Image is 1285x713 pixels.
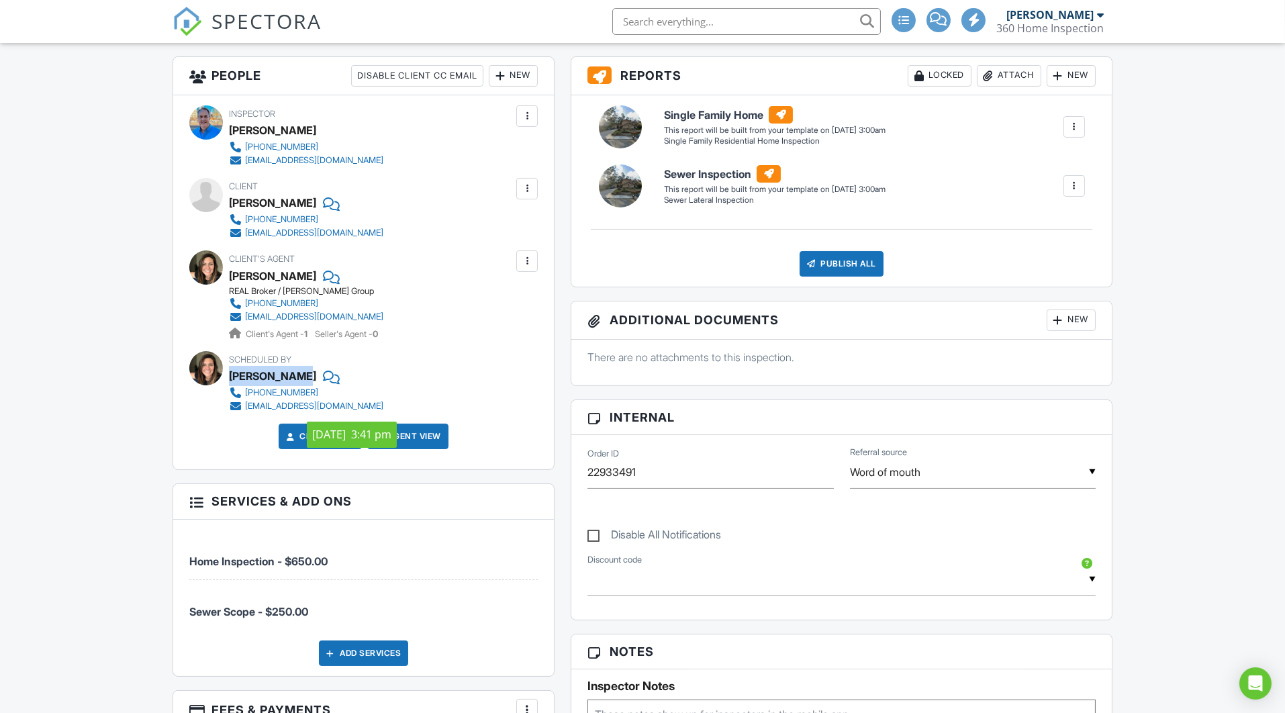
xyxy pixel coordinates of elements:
div: 360 Home Inspection [996,21,1104,35]
strong: 1 [304,329,307,339]
a: SPECTORA [173,18,322,46]
div: [EMAIL_ADDRESS][DOMAIN_NAME] [245,312,383,322]
div: Disable Client CC Email [351,65,483,87]
h3: Notes [571,634,1112,669]
span: Inspector [229,109,275,119]
label: Order ID [587,448,619,460]
div: [PHONE_NUMBER] [245,387,318,398]
div: [PERSON_NAME] [1006,8,1094,21]
a: [PHONE_NUMBER] [229,386,383,399]
div: Single Family Residential Home Inspection [664,136,886,147]
a: [PERSON_NAME] [229,266,316,286]
span: Seller's Agent - [315,329,378,339]
div: REAL Broker / [PERSON_NAME] Group [229,286,394,297]
a: [EMAIL_ADDRESS][DOMAIN_NAME] [229,226,383,240]
div: [EMAIL_ADDRESS][DOMAIN_NAME] [245,155,383,166]
li: Service: Home Inspection [189,530,538,580]
h3: Internal [571,400,1112,435]
a: [PHONE_NUMBER] [229,297,383,310]
a: [EMAIL_ADDRESS][DOMAIN_NAME] [229,310,383,324]
p: There are no attachments to this inspection. [587,350,1096,365]
div: [PERSON_NAME] [229,366,316,386]
div: New [1047,310,1096,331]
input: Search everything... [612,8,881,35]
div: This report will be built from your template on [DATE] 3:00am [664,184,886,195]
li: Service: Sewer Scope [189,580,538,630]
a: [EMAIL_ADDRESS][DOMAIN_NAME] [229,154,383,167]
h3: Additional Documents [571,301,1112,340]
span: Client's Agent - [246,329,310,339]
div: Sewer Lateral Inspection [664,195,886,206]
h3: People [173,57,554,95]
div: [PHONE_NUMBER] [245,214,318,225]
a: [EMAIL_ADDRESS][DOMAIN_NAME] [229,399,383,413]
strong: 0 [373,329,378,339]
h3: Reports [571,57,1112,95]
a: Agent View [372,430,441,443]
a: Client View [283,430,354,443]
div: [PERSON_NAME] [229,193,316,213]
a: [PHONE_NUMBER] [229,213,383,226]
label: Discount code [587,554,642,566]
div: [EMAIL_ADDRESS][DOMAIN_NAME] [245,401,383,412]
span: Home Inspection - $650.00 [189,555,328,568]
span: Client [229,181,258,191]
h5: Inspector Notes [587,679,1096,693]
span: SPECTORA [211,7,322,35]
h3: Services & Add ons [173,484,554,519]
a: [PHONE_NUMBER] [229,140,383,154]
div: [PHONE_NUMBER] [245,142,318,152]
div: This report will be built from your template on [DATE] 3:00am [664,125,886,136]
span: Client's Agent [229,254,295,264]
div: New [1047,65,1096,87]
label: Referral source [850,446,907,459]
h6: Sewer Inspection [664,165,886,183]
h6: Single Family Home [664,106,886,124]
div: New [489,65,538,87]
span: Scheduled By [229,354,291,365]
div: Add Services [319,640,408,666]
div: [PERSON_NAME] [229,120,316,140]
img: The Best Home Inspection Software - Spectora [173,7,202,36]
div: [EMAIL_ADDRESS][DOMAIN_NAME] [245,228,383,238]
div: Locked [908,65,971,87]
div: Publish All [800,251,884,277]
div: Attach [977,65,1041,87]
div: [PHONE_NUMBER] [245,298,318,309]
div: Open Intercom Messenger [1239,667,1272,700]
label: Disable All Notifications [587,528,721,545]
span: Sewer Scope - $250.00 [189,605,308,618]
